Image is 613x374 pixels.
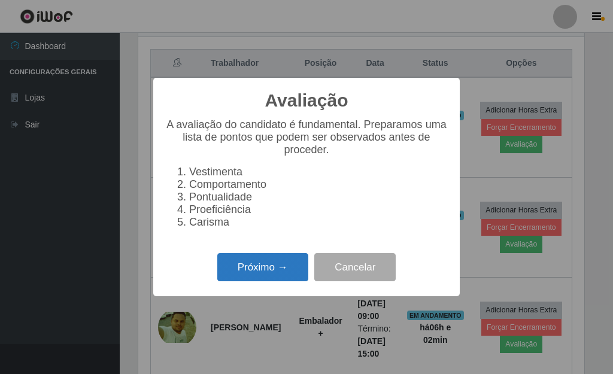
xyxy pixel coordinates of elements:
[189,216,448,229] li: Carisma
[217,253,308,281] button: Próximo →
[265,90,348,111] h2: Avaliação
[189,166,448,178] li: Vestimenta
[189,203,448,216] li: Proeficiência
[189,191,448,203] li: Pontualidade
[189,178,448,191] li: Comportamento
[314,253,396,281] button: Cancelar
[165,118,448,156] p: A avaliação do candidato é fundamental. Preparamos uma lista de pontos que podem ser observados a...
